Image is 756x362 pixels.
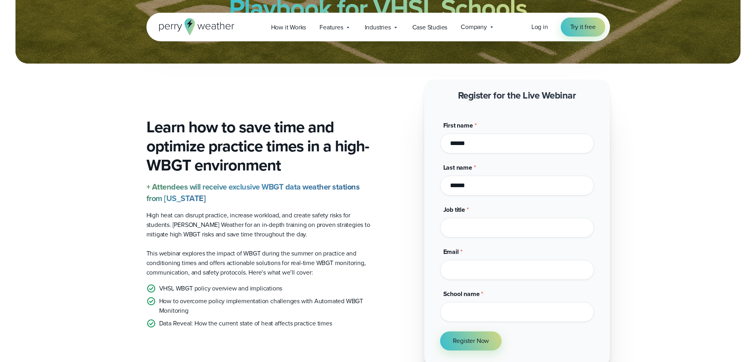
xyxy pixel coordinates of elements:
[443,121,473,130] span: First name
[146,249,372,277] p: This webinar explores the impact of WBGT during the summer on practice and conditioning times and...
[406,19,454,35] a: Case Studies
[412,23,448,32] span: Case Studies
[461,22,487,32] span: Company
[443,247,459,256] span: Email
[531,22,548,32] a: Log in
[271,23,306,32] span: How it Works
[443,163,472,172] span: Last name
[146,181,360,204] strong: + Attendees will receive exclusive WBGT data weather stations from [US_STATE]
[440,331,502,350] button: Register Now
[159,319,332,328] p: Data Reveal: How the current state of heat affects practice times
[531,22,548,31] span: Log in
[365,23,391,32] span: Industries
[159,296,372,316] p: How to overcome policy implementation challenges with Automated WBGT Monitoring
[570,22,596,32] span: Try it free
[443,289,480,298] span: School name
[561,17,605,37] a: Try it free
[159,284,283,293] p: VHSL WBGT policy overview and implications
[146,211,372,239] p: High heat can disrupt practice, increase workload, and create safety risks for students. [PERSON_...
[319,23,343,32] span: Features
[453,336,489,346] span: Register Now
[443,205,465,214] span: Job title
[146,118,372,175] h3: Learn how to save time and optimize practice times in a high-WBGT environment
[458,88,576,103] strong: Register for the Live Webinar
[264,19,313,35] a: How it Works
